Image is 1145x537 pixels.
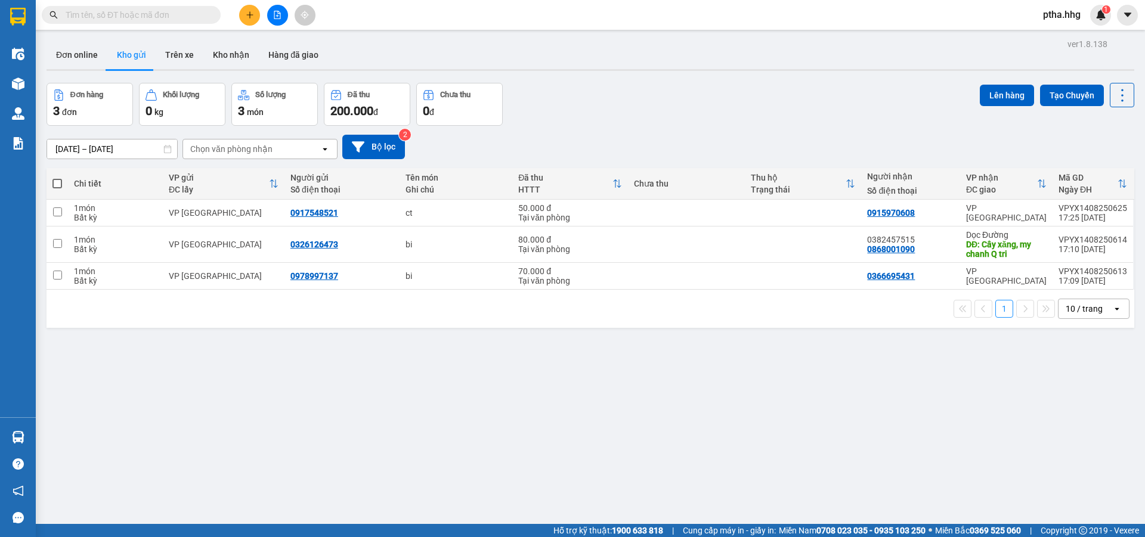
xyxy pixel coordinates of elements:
[163,168,284,200] th: Toggle SortBy
[518,185,612,194] div: HTTT
[13,512,24,523] span: message
[146,104,152,118] span: 0
[247,107,264,117] span: món
[553,524,663,537] span: Hỗ trợ kỹ thuật:
[295,5,315,26] button: aim
[320,144,330,154] svg: open
[518,203,622,213] div: 50.000 đ
[12,48,24,60] img: warehouse-icon
[169,240,278,249] div: VP [GEOGRAPHIC_DATA]
[1066,303,1103,315] div: 10 / trang
[995,300,1013,318] button: 1
[399,129,411,141] sup: 2
[966,185,1037,194] div: ĐC giao
[1104,5,1108,14] span: 1
[70,91,103,99] div: Đơn hàng
[1059,266,1127,276] div: VPYX1408250613
[324,83,410,126] button: Đã thu200.000đ
[867,271,915,281] div: 0366695431
[10,8,26,26] img: logo-vxr
[779,524,926,537] span: Miền Nam
[238,104,245,118] span: 3
[512,168,628,200] th: Toggle SortBy
[301,11,309,19] span: aim
[966,240,1047,259] div: DĐ: Cây xăng, my chanh Q tri
[751,173,846,182] div: Thu hộ
[672,524,674,537] span: |
[290,240,338,249] div: 0326126473
[1059,203,1127,213] div: VPYX1408250625
[1122,10,1133,20] span: caret-down
[47,41,107,69] button: Đơn online
[406,240,506,249] div: bi
[518,276,622,285] div: Tại văn phòng
[867,244,915,254] div: 0868001090
[518,244,622,254] div: Tại văn phòng
[416,83,503,126] button: Chưa thu0đ
[406,271,506,281] div: bi
[74,276,157,285] div: Bất kỳ
[751,185,846,194] div: Trạng thái
[1059,173,1118,182] div: Mã GD
[49,11,58,19] span: search
[154,107,163,117] span: kg
[1112,304,1122,313] svg: open
[348,91,370,99] div: Đã thu
[342,135,405,159] button: Bộ lọc
[169,271,278,281] div: VP [GEOGRAPHIC_DATA]
[1040,85,1104,106] button: Tạo Chuyến
[929,528,932,533] span: ⚪️
[107,41,156,69] button: Kho gửi
[290,185,394,194] div: Số điện thoại
[66,8,206,21] input: Tìm tên, số ĐT hoặc mã đơn
[518,266,622,276] div: 70.000 đ
[960,168,1053,200] th: Toggle SortBy
[423,104,429,118] span: 0
[169,208,278,218] div: VP [GEOGRAPHIC_DATA]
[1033,7,1090,22] span: ptha.hhg
[1059,185,1118,194] div: Ngày ĐH
[1053,168,1133,200] th: Toggle SortBy
[169,173,269,182] div: VP gửi
[1096,10,1106,20] img: icon-new-feature
[966,266,1047,285] div: VP [GEOGRAPHIC_DATA]
[1030,524,1032,537] span: |
[231,83,318,126] button: Số lượng3món
[13,485,24,496] span: notification
[74,203,157,213] div: 1 món
[1059,213,1127,222] div: 17:25 [DATE]
[62,107,77,117] span: đơn
[966,173,1037,182] div: VP nhận
[406,173,506,182] div: Tên món
[239,5,260,26] button: plus
[156,41,203,69] button: Trên xe
[53,104,60,118] span: 3
[634,179,739,188] div: Chưa thu
[267,5,288,26] button: file-add
[1079,526,1087,535] span: copyright
[330,104,373,118] span: 200.000
[203,41,259,69] button: Kho nhận
[139,83,225,126] button: Khối lượng0kg
[867,186,954,195] div: Số điện thoại
[867,172,954,181] div: Người nhận
[12,107,24,120] img: warehouse-icon
[518,235,622,244] div: 80.000 đ
[1059,235,1127,244] div: VPYX1408250614
[290,208,338,218] div: 0917548521
[440,91,471,99] div: Chưa thu
[47,139,177,159] input: Select a date range.
[273,11,281,19] span: file-add
[970,526,1021,535] strong: 0369 525 060
[745,168,862,200] th: Toggle SortBy
[373,107,378,117] span: đ
[190,143,273,155] div: Chọn văn phòng nhận
[74,213,157,222] div: Bất kỳ
[935,524,1021,537] span: Miền Bắc
[612,526,663,535] strong: 1900 633 818
[1067,38,1107,51] div: ver 1.8.138
[12,431,24,443] img: warehouse-icon
[74,235,157,244] div: 1 món
[966,203,1047,222] div: VP [GEOGRAPHIC_DATA]
[74,244,157,254] div: Bất kỳ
